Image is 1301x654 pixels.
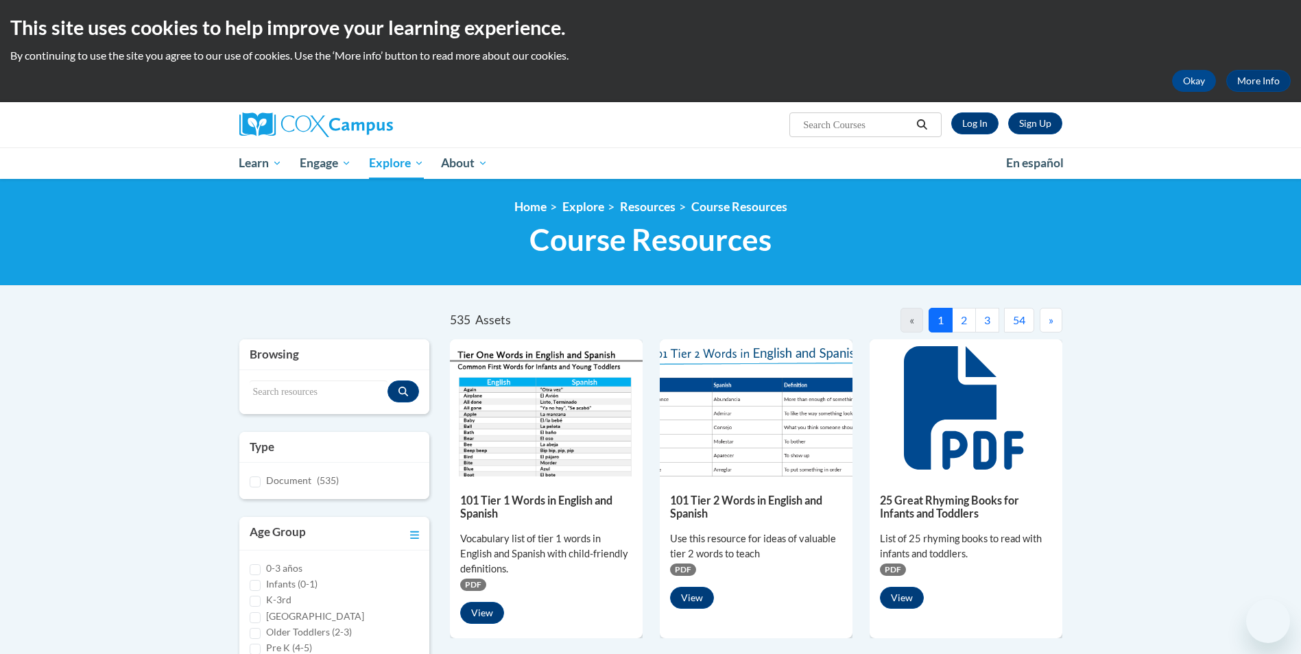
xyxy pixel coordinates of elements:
[929,308,953,332] button: 1
[880,494,1052,520] h5: 25 Great Rhyming Books for Infants and Toddlers
[239,112,393,137] img: Cox Campus
[975,308,999,332] button: 3
[266,625,352,640] label: Older Toddlers (2-3)
[266,592,291,607] label: K-3rd
[450,339,643,476] img: d35314be-4b7e-462d-8f95-b17e3d3bb747.pdf
[475,313,511,327] span: Assets
[1004,308,1034,332] button: 54
[250,380,388,404] input: Search resources
[239,112,500,137] a: Cox Campus
[450,313,470,327] span: 535
[670,587,714,609] button: View
[369,155,424,171] span: Explore
[562,199,604,214] a: Explore
[952,308,976,332] button: 2
[1008,112,1062,134] a: Register
[10,14,1291,41] h2: This site uses cookies to help improve your learning experience.
[387,380,419,402] button: Search resources
[230,147,291,179] a: Learn
[951,112,999,134] a: Log In
[880,531,1052,561] div: List of 25 rhyming books to read with infants and toddlers.
[432,147,497,179] a: About
[529,221,772,258] span: Course Resources
[460,494,632,520] h5: 101 Tier 1 Words in English and Spanish
[300,155,351,171] span: Engage
[250,524,306,543] h3: Age Group
[219,147,1083,179] div: Main menu
[1226,70,1291,92] a: More Info
[239,155,282,171] span: Learn
[266,609,364,624] label: [GEOGRAPHIC_DATA]
[670,531,842,561] div: Use this resource for ideas of valuable tier 2 words to teach
[317,474,339,486] span: (535)
[441,155,488,171] span: About
[1049,313,1053,326] span: »
[691,199,787,214] a: Course Resources
[1246,599,1290,643] iframe: Button to launch messaging window
[460,602,504,624] button: View
[911,117,932,133] button: Search
[997,149,1073,178] a: En español
[460,579,486,591] span: PDF
[1172,70,1216,92] button: Okay
[266,561,302,576] label: 0-3 años
[620,199,676,214] a: Resources
[266,474,311,486] span: Document
[360,147,433,179] a: Explore
[266,577,318,592] label: Infants (0-1)
[291,147,360,179] a: Engage
[802,117,911,133] input: Search Courses
[1006,156,1064,170] span: En español
[410,524,419,543] a: Toggle collapse
[670,564,696,576] span: PDF
[250,346,420,363] h3: Browsing
[10,48,1291,63] p: By continuing to use the site you agree to our use of cookies. Use the ‘More info’ button to read...
[514,199,547,214] a: Home
[880,564,906,576] span: PDF
[880,587,924,609] button: View
[460,531,632,577] div: Vocabulary list of tier 1 words in English and Spanish with child-friendly definitions.
[660,339,852,476] img: 836e94b2-264a-47ae-9840-fb2574307f3b.pdf
[250,439,420,455] h3: Type
[1040,308,1062,332] button: Next
[756,308,1062,332] nav: Pagination Navigation
[670,494,842,520] h5: 101 Tier 2 Words in English and Spanish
